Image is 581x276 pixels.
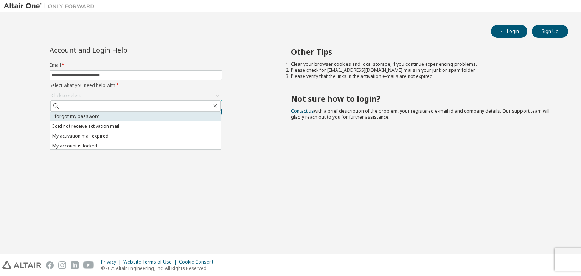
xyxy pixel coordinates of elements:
[291,73,555,79] li: Please verify that the links in the activation e-mails are not expired.
[50,91,222,100] div: Click to select
[491,25,527,38] button: Login
[2,261,41,269] img: altair_logo.svg
[4,2,98,10] img: Altair One
[291,61,555,67] li: Clear your browser cookies and local storage, if you continue experiencing problems.
[532,25,568,38] button: Sign Up
[58,261,66,269] img: instagram.svg
[101,265,218,271] p: © 2025 Altair Engineering, Inc. All Rights Reserved.
[291,67,555,73] li: Please check for [EMAIL_ADDRESS][DOMAIN_NAME] mails in your junk or spam folder.
[179,259,218,265] div: Cookie Consent
[291,94,555,104] h2: Not sure how to login?
[83,261,94,269] img: youtube.svg
[291,47,555,57] h2: Other Tips
[46,261,54,269] img: facebook.svg
[50,112,221,121] li: I forgot my password
[50,62,222,68] label: Email
[71,261,79,269] img: linkedin.svg
[123,259,179,265] div: Website Terms of Use
[291,108,550,120] span: with a brief description of the problem, your registered e-mail id and company details. Our suppo...
[50,47,188,53] div: Account and Login Help
[291,108,314,114] a: Contact us
[101,259,123,265] div: Privacy
[50,82,222,88] label: Select what you need help with
[51,93,81,99] div: Click to select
